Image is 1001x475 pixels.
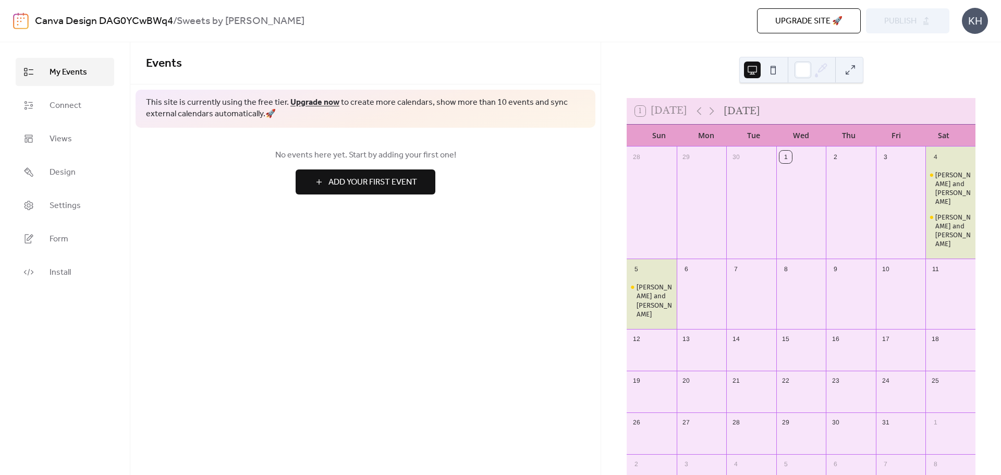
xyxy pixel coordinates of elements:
div: 5 [779,458,792,470]
span: Settings [50,200,81,212]
a: Upgrade now [290,94,339,111]
div: 6 [680,263,692,275]
div: [PERSON_NAME] and [PERSON_NAME] [935,213,971,249]
a: My Events [16,58,114,86]
div: 29 [680,151,692,163]
div: 7 [730,263,742,275]
span: Design [50,166,76,179]
div: Chelsea Reilly and Kimberly [925,213,975,249]
div: 26 [630,416,643,429]
div: Fri [872,125,920,146]
span: My Events [50,66,87,79]
a: Design [16,158,114,186]
div: 15 [779,333,792,345]
button: Upgrade site 🚀 [757,8,861,33]
div: 27 [680,416,692,429]
div: 4 [730,458,742,470]
div: 29 [779,416,792,429]
b: Sweets by [PERSON_NAME] [177,11,304,31]
a: Views [16,125,114,153]
div: Wed [777,125,825,146]
div: 13 [680,333,692,345]
div: 10 [879,263,892,275]
div: 24 [879,374,892,387]
div: Sun [635,125,682,146]
span: Connect [50,100,81,112]
div: 28 [630,151,643,163]
span: Views [50,133,72,145]
span: No events here yet. Start by adding your first one! [146,149,585,162]
img: logo [13,13,29,29]
div: 7 [879,458,892,470]
div: 22 [779,374,792,387]
div: 30 [730,151,742,163]
div: 23 [829,374,842,387]
div: Mon [682,125,730,146]
div: Sat [920,125,967,146]
div: 30 [829,416,842,429]
div: [DATE] [724,104,760,118]
div: 8 [929,458,942,470]
a: Add Your First Event [146,169,585,194]
span: Form [50,233,68,246]
div: 31 [879,416,892,429]
span: Upgrade site 🚀 [775,15,843,28]
a: Canva Design DAG0YCwBWq4 [35,11,173,31]
div: KH [962,8,988,34]
div: 2 [630,458,643,470]
div: 20 [680,374,692,387]
a: Connect [16,91,114,119]
div: 28 [730,416,742,429]
div: 2 [829,151,842,163]
div: Amanda Harris and Kimberly [627,283,677,319]
div: 18 [929,333,942,345]
a: Form [16,225,114,253]
div: 14 [730,333,742,345]
div: 4 [929,151,942,163]
b: / [173,11,177,31]
div: 5 [630,263,643,275]
div: 6 [829,458,842,470]
div: 3 [680,458,692,470]
span: Add Your First Event [328,176,417,189]
span: Install [50,266,71,279]
a: Install [16,258,114,286]
div: Tue [730,125,777,146]
div: 21 [730,374,742,387]
div: 17 [879,333,892,345]
span: Events [146,52,182,75]
div: 25 [929,374,942,387]
div: 19 [630,374,643,387]
div: 3 [879,151,892,163]
button: Add Your First Event [296,169,435,194]
div: 8 [779,263,792,275]
div: 9 [829,263,842,275]
div: Thu [825,125,872,146]
div: 1 [929,416,942,429]
div: [PERSON_NAME] and [PERSON_NAME] [935,170,971,206]
span: This site is currently using the free tier. to create more calendars, show more than 10 events an... [146,97,585,120]
div: 1 [779,151,792,163]
div: [PERSON_NAME] and [PERSON_NAME] [637,283,673,319]
div: 12 [630,333,643,345]
div: 11 [929,263,942,275]
div: Alice Chia and Kimberly [925,170,975,206]
a: Settings [16,191,114,220]
div: 16 [829,333,842,345]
